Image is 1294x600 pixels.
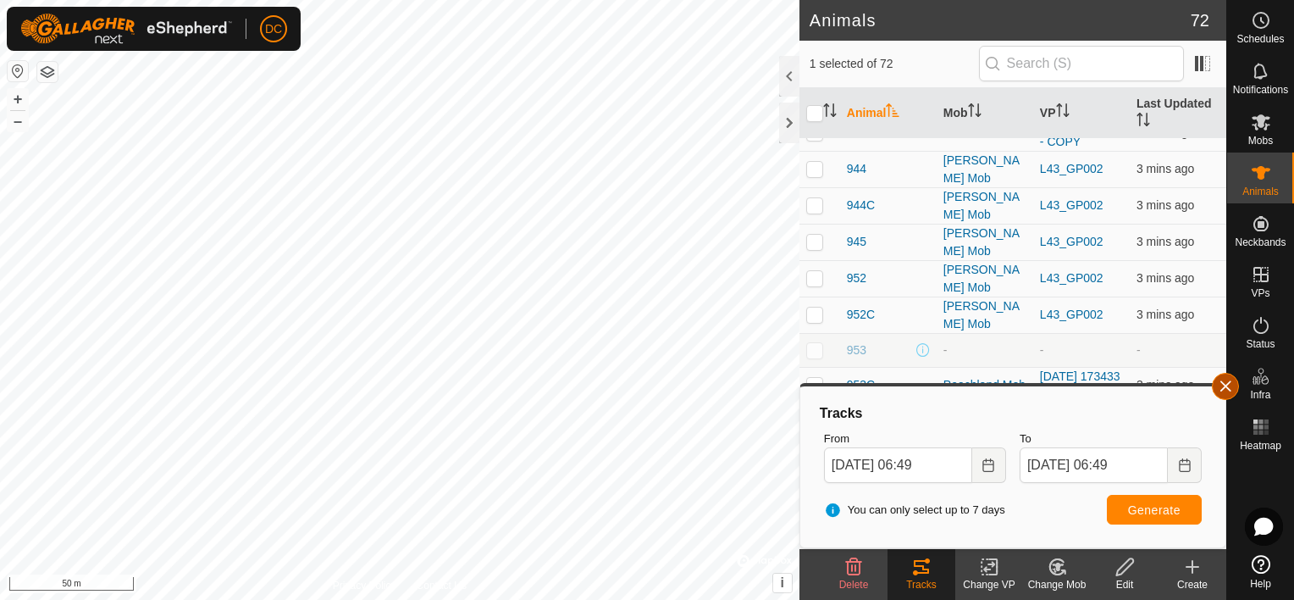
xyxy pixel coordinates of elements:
button: Choose Date [1168,447,1202,483]
a: L43_GP002 [1040,235,1103,248]
button: Map Layers [37,62,58,82]
span: Generate [1128,503,1181,517]
a: L43_GP002 [1040,308,1103,321]
div: - [943,342,1026,359]
span: i [781,575,784,590]
span: 14 Aug 2025, 6:45 am [1136,162,1194,175]
span: 944 [847,160,866,178]
th: Mob [937,88,1033,139]
span: 953 [847,342,866,359]
span: 14 Aug 2025, 6:45 am [1136,308,1194,321]
a: Contact Us [417,578,467,593]
a: Help [1227,548,1294,596]
div: Tracks [817,403,1208,424]
span: Infra [1250,390,1270,400]
span: Status [1246,339,1275,349]
span: Animals [1242,186,1279,197]
span: 72 [1191,8,1209,33]
a: [DATE] 173433 - COPY [1040,369,1120,401]
span: Help [1250,579,1271,589]
div: [PERSON_NAME] Mob [943,152,1026,187]
div: [PERSON_NAME] Mob [943,225,1026,260]
button: + [8,89,28,109]
span: 945 [847,233,866,251]
p-sorticon: Activate to sort [1056,106,1070,119]
div: Tracks [888,577,955,592]
button: Reset Map [8,61,28,81]
span: DC [265,20,282,38]
span: 14 Aug 2025, 6:45 am [1136,271,1194,285]
span: Schedules [1236,34,1284,44]
p-sorticon: Activate to sort [1136,115,1150,129]
span: 1 selected of 72 [810,55,979,73]
p-sorticon: Activate to sort [886,106,899,119]
span: VPs [1251,288,1269,298]
div: Change VP [955,577,1023,592]
p-sorticon: Activate to sort [968,106,982,119]
a: Privacy Policy [333,578,396,593]
th: VP [1033,88,1130,139]
button: Choose Date [972,447,1006,483]
span: 944C [847,197,875,214]
span: 952 [847,269,866,287]
div: Peachland Mob [943,376,1026,394]
input: Search (S) [979,46,1184,81]
app-display-virtual-paddock-transition: - [1040,343,1044,357]
span: Heatmap [1240,441,1281,451]
div: [PERSON_NAME] Mob [943,297,1026,333]
div: [PERSON_NAME] Mob [943,188,1026,224]
button: Generate [1107,495,1202,525]
div: [PERSON_NAME] Mob [943,261,1026,297]
th: Animal [840,88,937,139]
div: Create [1159,577,1226,592]
span: Notifications [1233,85,1288,95]
p-sorticon: Activate to sort [823,106,837,119]
a: L43_GP002 [1040,271,1103,285]
span: Mobs [1248,136,1273,146]
a: [DATE] 173433 - COPY [1040,117,1120,148]
th: Last Updated [1130,88,1226,139]
a: L43_GP002 [1040,198,1103,212]
span: 14 Aug 2025, 6:45 am [1136,378,1194,392]
span: 14 Aug 2025, 6:45 am [1136,235,1194,248]
h2: Animals [810,10,1191,31]
span: Delete [839,579,869,591]
a: L43_GP002 [1040,162,1103,175]
label: To [1020,431,1202,447]
span: 952C [847,306,875,324]
img: Gallagher Logo [20,14,232,44]
button: – [8,111,28,131]
span: - [1136,343,1141,357]
span: You can only select up to 7 days [824,502,1005,519]
span: 953C [847,376,875,394]
span: 14 Aug 2025, 6:45 am [1136,198,1194,212]
div: Change Mob [1023,577,1091,592]
label: From [824,431,1006,447]
span: Neckbands [1235,237,1286,247]
button: i [773,574,792,592]
div: Edit [1091,577,1159,592]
